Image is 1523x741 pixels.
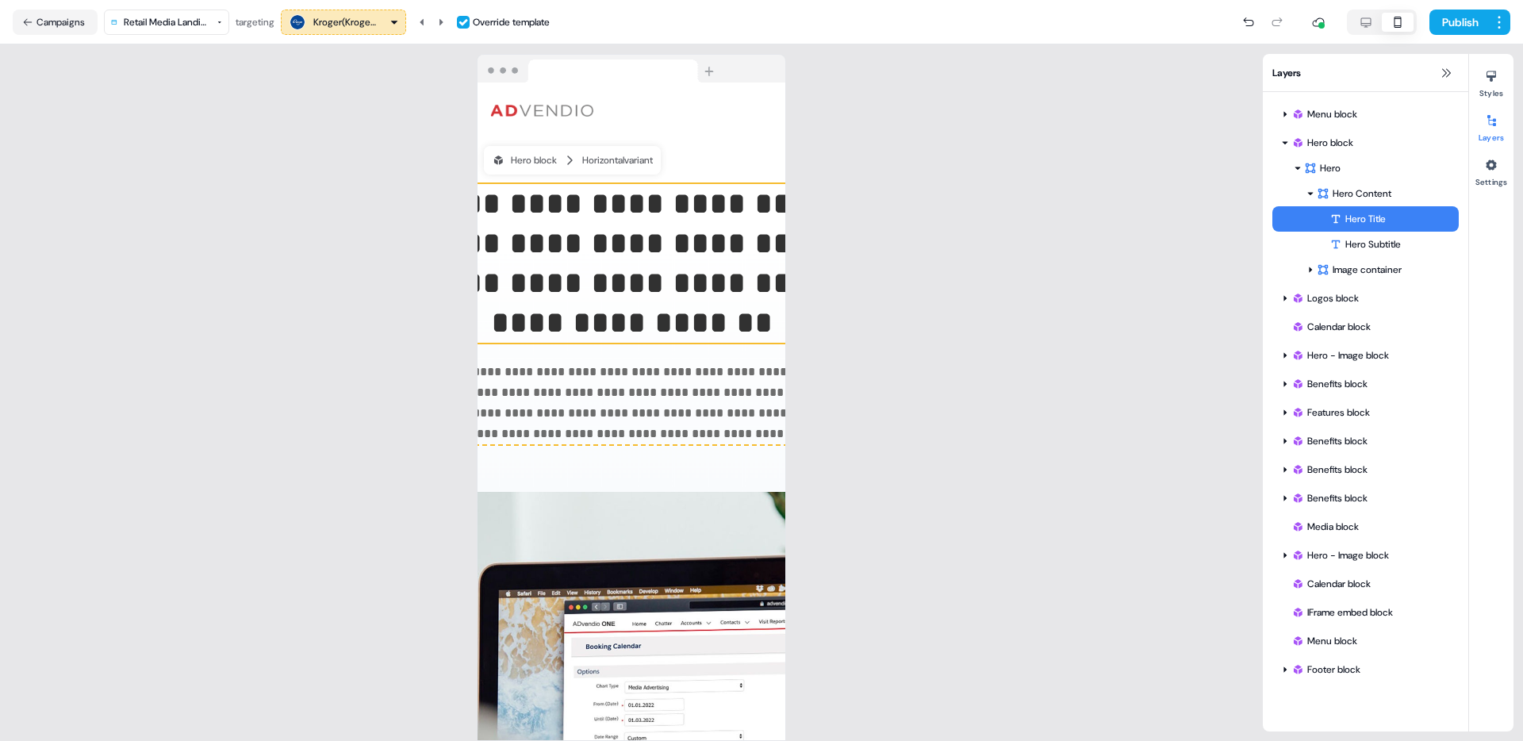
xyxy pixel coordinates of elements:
[1329,211,1459,227] div: Hero Title
[1304,160,1452,176] div: Hero
[1272,543,1459,568] div: Hero - Image block
[1272,486,1459,511] div: Benefits block
[1291,490,1452,506] div: Benefits block
[1272,571,1459,597] div: Calendar block
[582,152,653,168] div: Horizontal variant
[1291,290,1452,306] div: Logos block
[1263,54,1468,92] div: Layers
[1272,181,1459,257] div: Hero ContentHero TitleHero Subtitle
[1291,605,1452,620] div: IFrame embed block
[236,14,274,30] div: targeting
[1272,600,1459,625] div: IFrame embed block
[1272,102,1459,127] div: Menu block
[13,10,98,35] button: Campaigns
[1272,657,1459,682] div: Footer block
[1429,10,1488,35] button: Publish
[1272,400,1459,425] div: Features block
[1272,232,1459,257] div: Hero Subtitle
[124,14,212,30] div: Retail Media Landing Page_Unaware/ Aware
[1272,428,1459,454] div: Benefits block
[1272,628,1459,654] div: Menu block
[281,10,406,35] button: Kroger(Kroger Precision Marketing (KPM), powered by 84.51°)
[473,14,550,30] div: Override template
[1291,347,1452,363] div: Hero - Image block
[1272,257,1459,282] div: Image container
[1272,314,1459,340] div: Calendar block
[1291,405,1452,420] div: Features block
[1469,63,1513,98] button: Styles
[1291,135,1452,151] div: Hero block
[1272,206,1459,232] div: Hero Title
[1291,106,1452,122] div: Menu block
[1469,152,1513,187] button: Settings
[1291,633,1452,649] div: Menu block
[1291,433,1452,449] div: Benefits block
[1291,462,1452,478] div: Benefits block
[1317,186,1452,202] div: Hero Content
[1291,319,1452,335] div: Calendar block
[1272,130,1459,282] div: Hero blockHeroHero ContentHero TitleHero SubtitleImage container
[1272,155,1459,282] div: HeroHero ContentHero TitleHero SubtitleImage container
[1272,371,1459,397] div: Benefits block
[492,152,557,168] div: Hero block
[1329,236,1459,252] div: Hero Subtitle
[1272,514,1459,539] div: Media block
[1291,576,1452,592] div: Calendar block
[1272,457,1459,482] div: Benefits block
[478,55,721,83] img: Browser topbar
[1272,343,1459,368] div: Hero - Image block
[1291,519,1452,535] div: Media block
[1317,262,1452,278] div: Image container
[313,14,377,30] div: Kroger(Kroger Precision Marketing (KPM), powered by 84.51°)
[1291,662,1452,678] div: Footer block
[1291,547,1452,563] div: Hero - Image block
[1291,376,1452,392] div: Benefits block
[1272,286,1459,311] div: Logos block
[1469,108,1513,143] button: Layers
